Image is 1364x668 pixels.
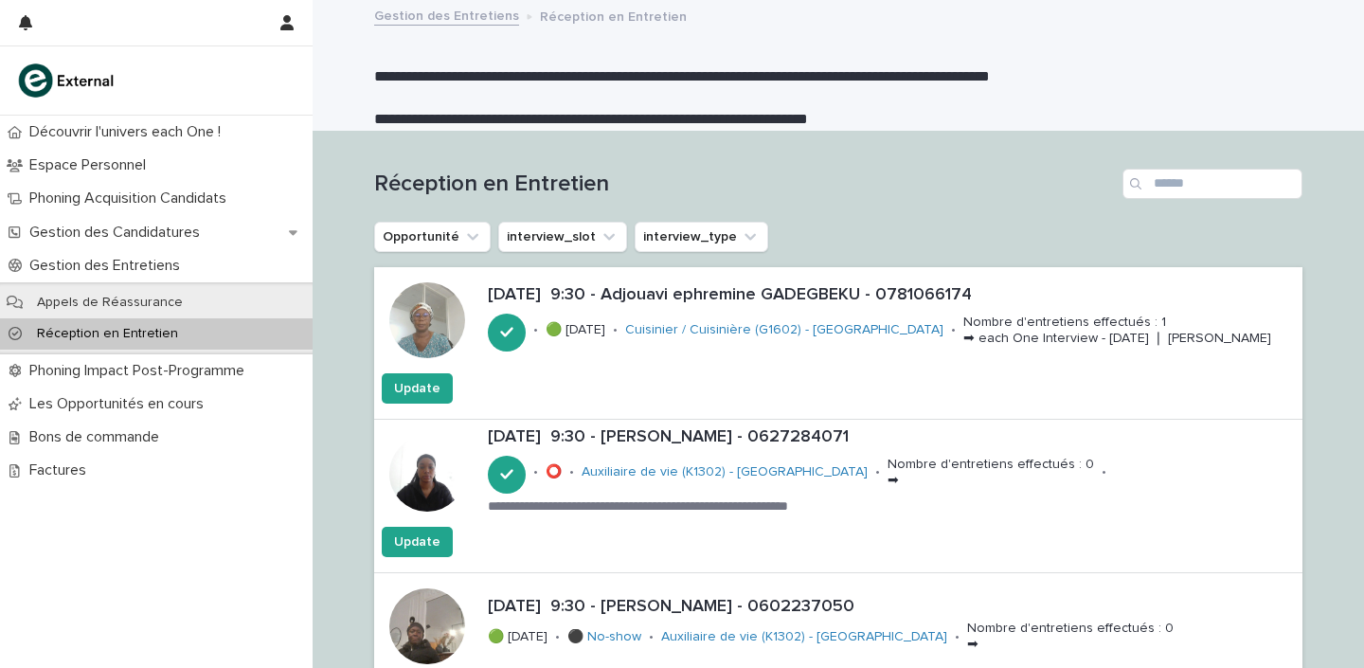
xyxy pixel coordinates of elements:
p: Réception en Entretien [540,5,687,26]
p: Bons de commande [22,428,174,446]
p: Gestion des Candidatures [22,224,215,242]
p: • [533,464,538,480]
p: Phoning Impact Post-Programme [22,362,260,380]
p: Phoning Acquisition Candidats [22,190,242,208]
button: interview_type [635,222,768,252]
button: Opportunité [374,222,491,252]
p: Gestion des Entretiens [22,257,195,275]
p: • [951,322,956,338]
img: bc51vvfgR2QLHU84CWIQ [15,62,119,99]
span: Update [394,533,440,551]
p: [DATE] 9:30 - [PERSON_NAME] - 0602237050 [488,597,1295,618]
a: Auxiliaire de vie (K1302) - [GEOGRAPHIC_DATA] [582,464,868,480]
a: Cuisinier / Cuisinière (G1602) - [GEOGRAPHIC_DATA] [625,322,943,338]
p: [DATE] 9:30 - [PERSON_NAME] - 0627284071 [488,427,1295,448]
button: Update [382,373,453,404]
p: • [1102,464,1106,480]
p: Réception en Entretien [22,326,193,342]
p: • [875,464,880,480]
a: Gestion des Entretiens [374,4,519,26]
input: Search [1122,169,1302,199]
p: Espace Personnel [22,156,161,174]
a: ⚫ No-show [567,629,641,645]
p: Découvrir l'univers each One ! [22,123,236,141]
button: interview_slot [498,222,627,252]
p: • [555,629,560,645]
p: • [569,464,574,480]
p: Nombre d'entretiens effectués : 0 ➡ [967,621,1174,653]
p: Factures [22,461,101,479]
p: Nombre d'entretiens effectués : 0 ➡ [888,457,1094,489]
p: 🟢 [DATE] [546,322,605,338]
h1: Réception en Entretien [374,171,1115,198]
p: • [533,322,538,338]
span: Update [394,379,440,398]
p: Nombre d'entretiens effectués : 1 ➡ each One Interview - [DATE] ❘ [PERSON_NAME] [963,315,1271,347]
p: • [955,629,960,645]
p: 🟢 [DATE] [488,629,547,645]
p: • [649,629,654,645]
p: • [613,322,618,338]
p: Appels de Réassurance [22,295,198,311]
p: ⭕ [546,464,562,480]
p: Les Opportunités en cours [22,395,219,413]
a: [DATE] 9:30 - [PERSON_NAME] - 0627284071•⭕•Auxiliaire de vie (K1302) - [GEOGRAPHIC_DATA] •Nombre ... [374,420,1302,573]
button: Update [382,527,453,557]
a: [DATE] 9:30 - Adjouavi ephremine GADEGBEKU - 0781066174•🟢 [DATE]•Cuisinier / Cuisinière (G1602) -... [374,267,1302,420]
a: Auxiliaire de vie (K1302) - [GEOGRAPHIC_DATA] [661,629,947,645]
p: [DATE] 9:30 - Adjouavi ephremine GADEGBEKU - 0781066174 [488,285,1295,306]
